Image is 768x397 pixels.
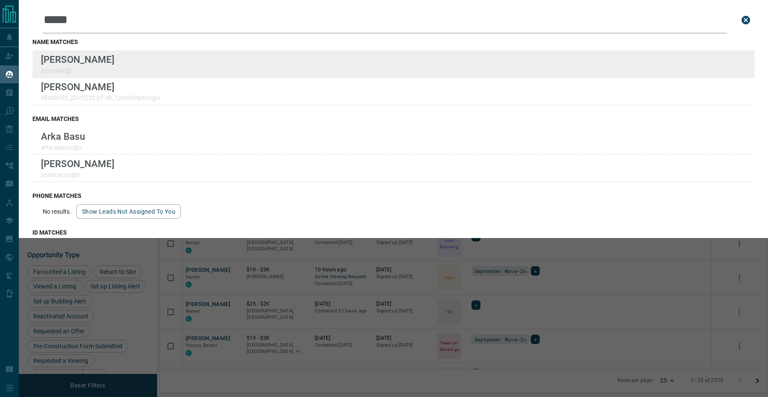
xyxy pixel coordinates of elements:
p: arka.basuxx@x [41,144,85,151]
p: arpradxx@x [41,67,114,74]
p: annabarrxx@x [41,171,114,178]
h3: name matches [32,38,754,45]
p: No results. [43,208,71,215]
p: [PERSON_NAME] [41,81,160,92]
button: show leads not assigned to you [76,204,181,219]
p: [PERSON_NAME] [41,158,114,169]
p: [PERSON_NAME] [41,54,114,65]
button: close search bar [737,12,754,29]
h3: email matches [32,115,754,122]
p: Arka Basu [41,131,85,142]
h3: phone matches [32,192,754,199]
p: REMOVED_[DATE] 20:07:49_1ztmWPpmxx@x [41,94,160,101]
h3: id matches [32,229,754,236]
